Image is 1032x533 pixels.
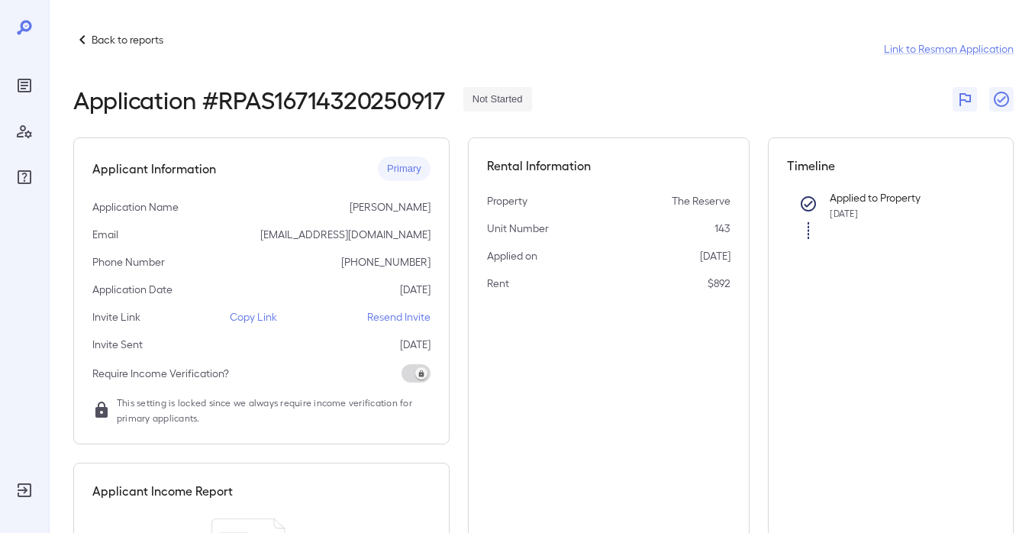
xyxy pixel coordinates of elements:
p: [DATE] [400,337,431,352]
span: [DATE] [830,208,857,218]
p: Applied to Property [830,190,970,205]
div: Log Out [12,478,37,502]
p: Property [487,193,527,208]
h5: Applicant Information [92,160,216,178]
p: Applied on [487,248,537,263]
p: Invite Sent [92,337,143,352]
span: Not Started [463,92,532,107]
p: Unit Number [487,221,549,236]
p: The Reserve [672,193,730,208]
span: Primary [378,162,431,176]
p: Rent [487,276,509,291]
p: Invite Link [92,309,140,325]
p: [DATE] [400,282,431,297]
span: This setting is locked since we always require income verification for primary applicants. [117,395,431,425]
h5: Rental Information [487,157,731,175]
h5: Applicant Income Report [92,482,233,500]
h5: Timeline [787,157,995,175]
p: Resend Invite [367,309,431,325]
p: [DATE] [700,248,730,263]
p: [EMAIL_ADDRESS][DOMAIN_NAME] [260,227,431,242]
p: Application Name [92,199,179,215]
p: [PHONE_NUMBER] [341,254,431,270]
button: Close Report [989,87,1014,111]
p: Application Date [92,282,173,297]
p: Email [92,227,118,242]
p: Phone Number [92,254,165,270]
p: Require Income Verification? [92,366,229,381]
p: $892 [708,276,730,291]
p: [PERSON_NAME] [350,199,431,215]
div: FAQ [12,165,37,189]
div: Manage Users [12,119,37,144]
div: Reports [12,73,37,98]
p: Copy Link [230,309,277,325]
a: Link to Resman Application [884,41,1014,57]
button: Flag Report [953,87,977,111]
p: 143 [714,221,730,236]
p: Back to reports [92,32,163,47]
h2: Application # RPAS16714320250917 [73,86,445,113]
